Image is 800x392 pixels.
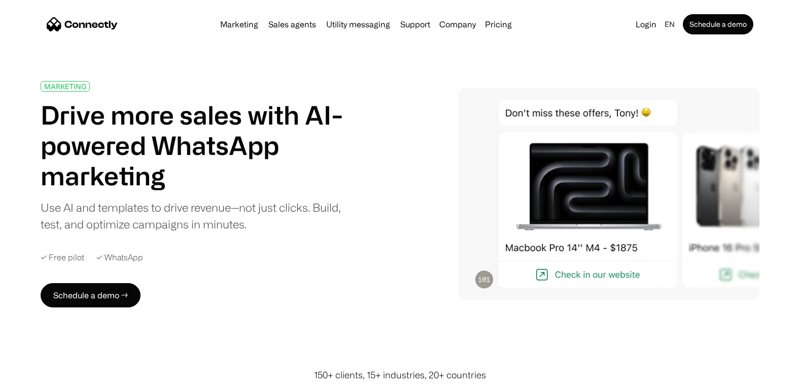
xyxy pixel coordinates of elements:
a: Sales agents [264,20,320,28]
aside: Language selected: English [10,373,61,388]
div: en [660,17,681,31]
a: Utility messaging [322,20,394,28]
a: Support [396,20,434,28]
div: ✓ Free pilot [41,253,84,262]
ul: Language list [20,374,61,388]
h1: Drive more sales with AI-powered WhatsApp marketing [41,100,354,191]
div: 150+ clients, 15+ industries, 20+ countries [314,368,486,382]
div: Company [439,17,476,31]
a: home [47,17,118,32]
div: Use AI and templates to drive revenue—not just clicks. Build, test, and optimize campaigns in min... [41,199,354,232]
a: Schedule a demo → [41,283,141,307]
a: Schedule a demo [683,14,753,34]
div: MARKETING [44,83,86,90]
div: Company [436,17,479,31]
a: Marketing [216,20,262,28]
div: en [665,17,675,31]
a: Pricing [481,20,516,28]
a: Login [632,17,660,31]
div: ✓ WhatsApp [96,253,143,262]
